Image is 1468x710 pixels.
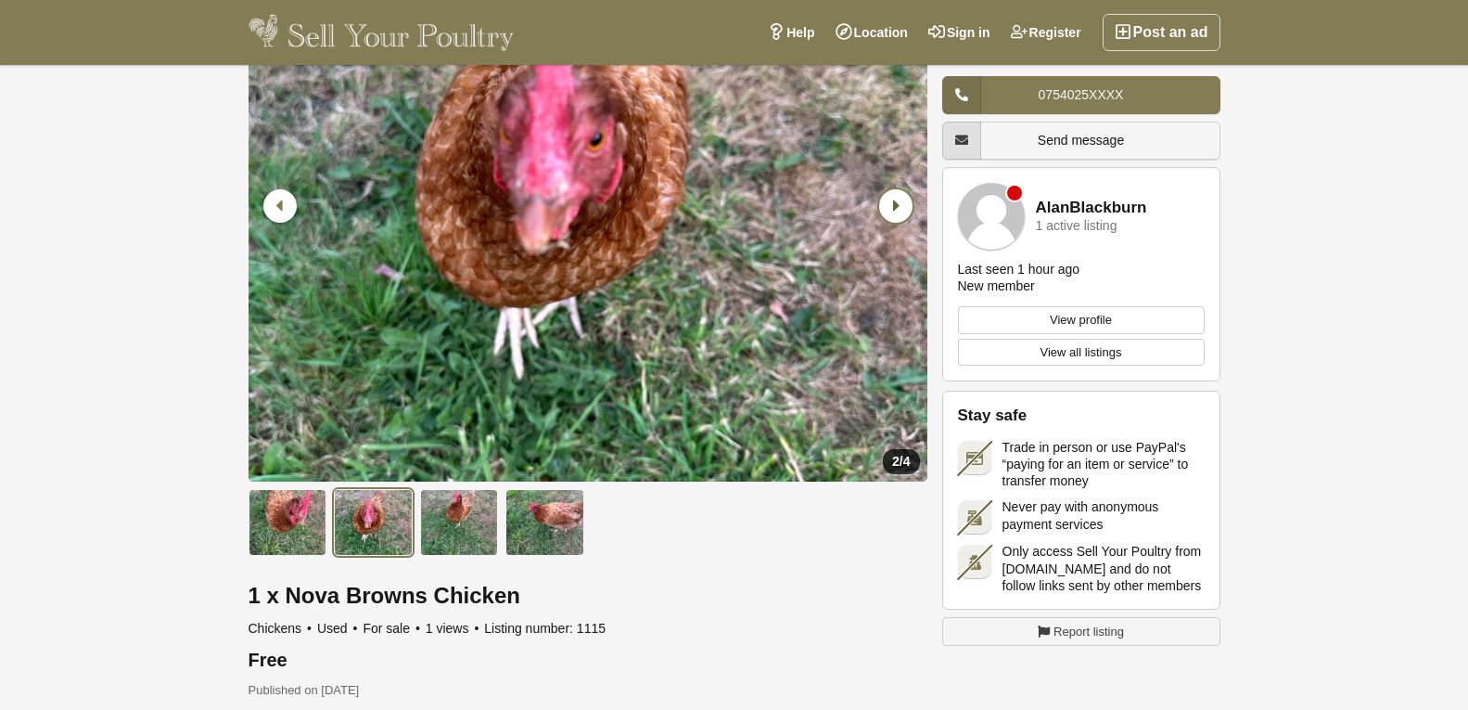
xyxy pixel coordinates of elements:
[1103,14,1220,51] a: Post an ad
[249,681,927,700] p: Published on [DATE]
[903,454,911,469] span: 4
[918,14,1001,51] a: Sign in
[1053,623,1124,641] span: Report listing
[1002,498,1205,532] span: Never pay with anonymous payment services
[484,621,606,636] span: Listing number: 1115
[942,76,1220,114] a: 0754025XXXX
[942,617,1220,647] a: Report listing
[892,454,900,469] span: 2
[363,621,421,636] span: For sale
[958,407,1205,425] h2: Stay safe
[958,339,1205,367] a: View all listings
[870,182,918,230] div: Next slide
[249,489,327,556] img: 1 x Nova Browns Chicken - 1
[958,261,1080,278] div: Last seen 1 hour ago
[1007,186,1022,200] div: Member is offline
[883,449,919,474] div: /
[1036,219,1117,233] div: 1 active listing
[249,14,515,51] img: Sell Your Poultry
[249,650,927,670] div: Free
[1002,543,1205,594] span: Only access Sell Your Poultry from [DOMAIN_NAME] and do not follow links sent by other members
[825,14,918,51] a: Location
[1039,87,1124,102] span: 0754025XXXX
[426,621,481,636] span: 1 views
[420,489,499,556] img: 1 x Nova Browns Chicken - 3
[958,183,1025,250] img: AlanBlackburn
[249,584,927,608] h1: 1 x Nova Browns Chicken
[317,621,360,636] span: Used
[1038,133,1124,148] span: Send message
[1002,439,1205,490] span: Trade in person or use PayPal's “paying for an item or service” to transfer money
[505,489,584,556] img: 1 x Nova Browns Chicken - 4
[334,489,413,556] img: 1 x Nova Browns Chicken - 2
[258,182,306,230] div: Previous slide
[942,122,1220,160] a: Send message
[1001,14,1091,51] a: Register
[958,278,1035,294] div: New member
[1036,200,1147,217] a: AlanBlackburn
[249,621,314,636] span: Chickens
[758,14,824,51] a: Help
[958,306,1205,334] a: View profile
